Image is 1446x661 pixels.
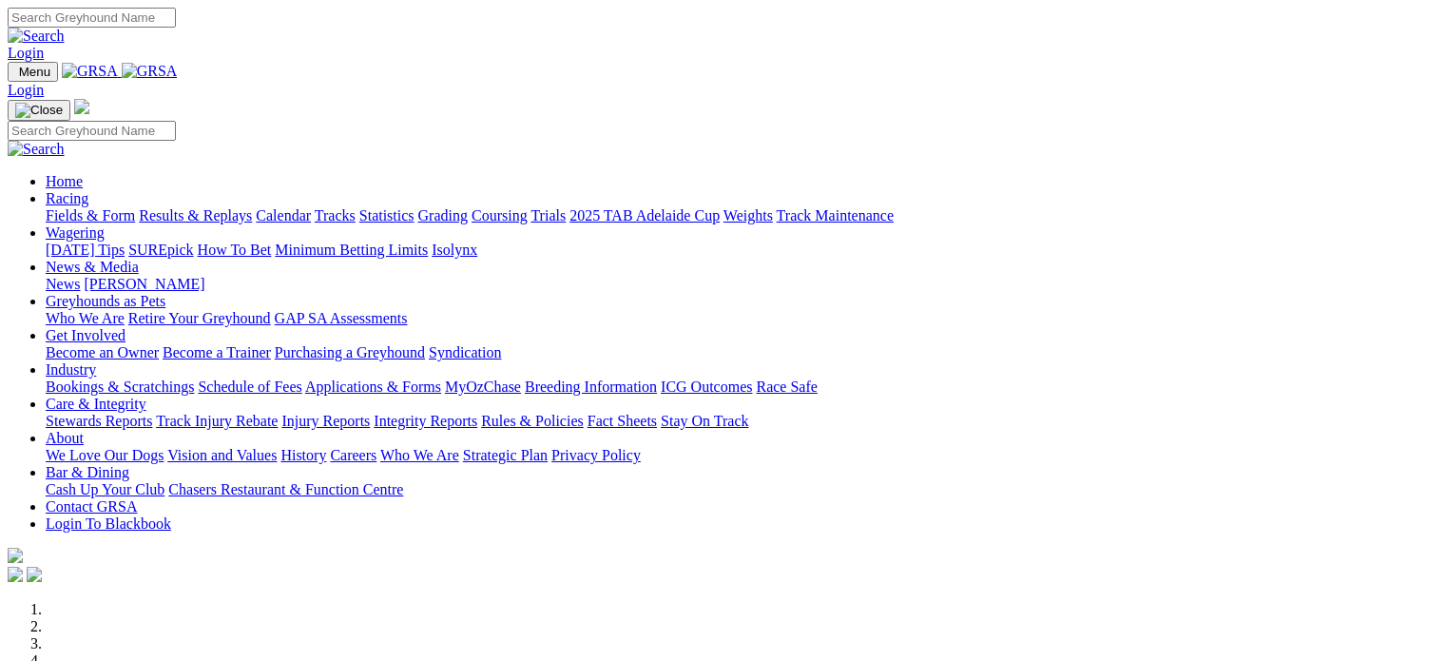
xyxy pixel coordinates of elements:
a: Grading [418,207,468,224]
a: GAP SA Assessments [275,310,408,326]
a: [PERSON_NAME] [84,276,204,292]
a: Isolynx [432,242,477,258]
img: logo-grsa-white.png [74,99,89,114]
div: Racing [46,207,1438,224]
a: Become an Owner [46,344,159,360]
a: Retire Your Greyhound [128,310,271,326]
a: Results & Replays [139,207,252,224]
a: MyOzChase [445,379,521,395]
a: News & Media [46,259,139,275]
a: Login [8,45,44,61]
img: twitter.svg [27,567,42,582]
a: 2025 TAB Adelaide Cup [569,207,720,224]
input: Search [8,121,176,141]
div: Get Involved [46,344,1438,361]
a: Vision and Values [167,447,277,463]
a: Track Injury Rebate [156,413,278,429]
img: logo-grsa-white.png [8,548,23,563]
a: Fields & Form [46,207,135,224]
a: Schedule of Fees [198,379,301,395]
a: Trials [530,207,566,224]
img: GRSA [62,63,118,80]
div: Bar & Dining [46,481,1438,498]
a: Home [46,173,83,189]
div: Care & Integrity [46,413,1438,430]
a: How To Bet [198,242,272,258]
div: About [46,447,1438,464]
a: Applications & Forms [305,379,441,395]
a: Purchasing a Greyhound [275,344,425,360]
a: Minimum Betting Limits [275,242,428,258]
a: SUREpick [128,242,193,258]
div: Wagering [46,242,1438,259]
a: We Love Our Dogs [46,447,164,463]
a: Stewards Reports [46,413,152,429]
img: Search [8,28,65,45]
a: Privacy Policy [551,447,641,463]
a: Fact Sheets [588,413,657,429]
a: Who We Are [46,310,125,326]
img: Search [8,141,65,158]
a: Tracks [315,207,356,224]
input: Search [8,8,176,28]
a: Stay On Track [661,413,748,429]
div: Greyhounds as Pets [46,310,1438,327]
a: Cash Up Your Club [46,481,164,497]
button: Toggle navigation [8,100,70,121]
span: Menu [19,65,50,79]
a: Wagering [46,224,105,241]
a: Login To Blackbook [46,515,171,532]
a: Track Maintenance [777,207,894,224]
div: Industry [46,379,1438,396]
img: facebook.svg [8,567,23,582]
a: Care & Integrity [46,396,146,412]
a: Bookings & Scratchings [46,379,194,395]
a: Coursing [472,207,528,224]
a: Racing [46,190,88,206]
a: Injury Reports [281,413,370,429]
button: Toggle navigation [8,62,58,82]
a: History [280,447,326,463]
a: Get Involved [46,327,125,343]
a: Who We Are [380,447,459,463]
a: Calendar [256,207,311,224]
img: GRSA [122,63,178,80]
a: About [46,430,84,446]
a: Statistics [359,207,415,224]
a: News [46,276,80,292]
a: Rules & Policies [481,413,584,429]
a: Careers [330,447,376,463]
a: Greyhounds as Pets [46,293,165,309]
a: Strategic Plan [463,447,548,463]
a: Race Safe [756,379,817,395]
a: Integrity Reports [374,413,477,429]
a: Syndication [429,344,501,360]
a: Chasers Restaurant & Function Centre [168,481,403,497]
a: ICG Outcomes [661,379,752,395]
div: News & Media [46,276,1438,293]
a: Contact GRSA [46,498,137,515]
a: Breeding Information [525,379,657,395]
a: [DATE] Tips [46,242,125,258]
a: Industry [46,361,96,378]
a: Become a Trainer [163,344,271,360]
img: Close [15,103,63,118]
a: Weights [723,207,773,224]
a: Bar & Dining [46,464,129,480]
a: Login [8,82,44,98]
